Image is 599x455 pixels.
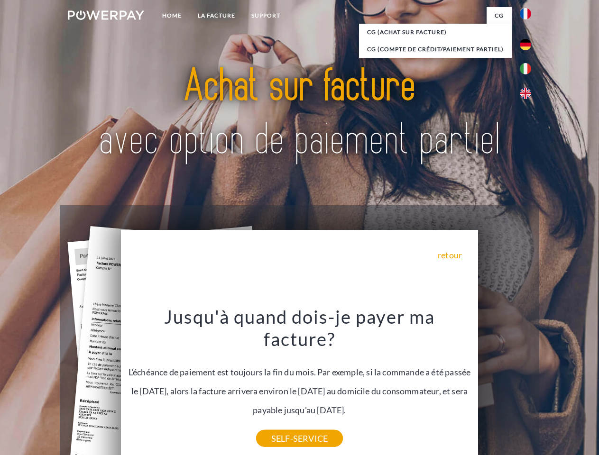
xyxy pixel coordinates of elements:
[520,63,531,74] img: it
[127,305,473,438] div: L'échéance de paiement est toujours la fin du mois. Par exemple, si la commande a été passée le [...
[520,88,531,99] img: en
[154,7,190,24] a: Home
[243,7,288,24] a: Support
[487,7,512,24] a: CG
[68,10,144,20] img: logo-powerpay-white.svg
[359,24,512,41] a: CG (achat sur facture)
[91,45,508,182] img: title-powerpay_fr.svg
[359,41,512,58] a: CG (Compte de crédit/paiement partiel)
[520,8,531,19] img: fr
[256,430,343,447] a: SELF-SERVICE
[190,7,243,24] a: LA FACTURE
[127,305,473,351] h3: Jusqu'à quand dois-je payer ma facture?
[520,39,531,50] img: de
[438,251,462,259] a: retour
